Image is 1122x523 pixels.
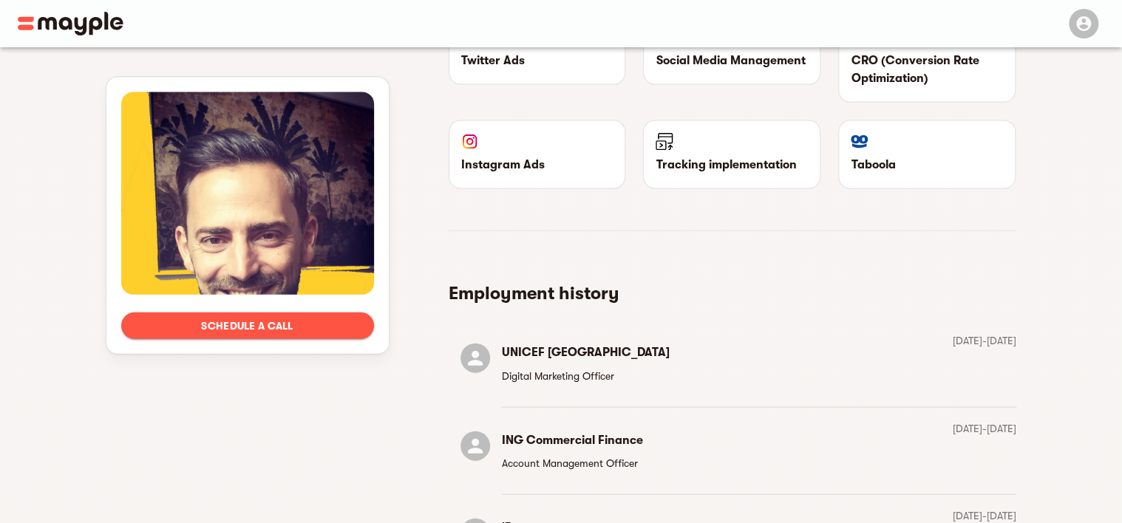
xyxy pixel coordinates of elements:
[461,156,613,174] p: Instagram Ads
[1060,16,1104,28] span: Menu
[953,332,1016,349] p: [DATE] - [DATE]
[851,156,1003,174] p: Taboola
[656,156,808,174] p: Tracking implementation
[953,420,1016,437] p: [DATE] - [DATE]
[133,317,362,335] span: Schedule a call
[656,52,808,69] p: Social Media Management
[502,430,643,451] h6: ING Commercial Finance
[851,52,1003,87] p: CRO (Conversion Rate Optimization)
[502,367,670,385] p: Digital Marketing Officer
[121,312,374,339] button: Schedule a call
[18,12,123,35] img: Main logo
[502,454,643,472] p: Account Management Officer
[502,342,670,363] h6: UNICEF [GEOGRAPHIC_DATA]
[449,281,1004,305] h5: Employment history
[461,52,613,69] p: Twitter Ads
